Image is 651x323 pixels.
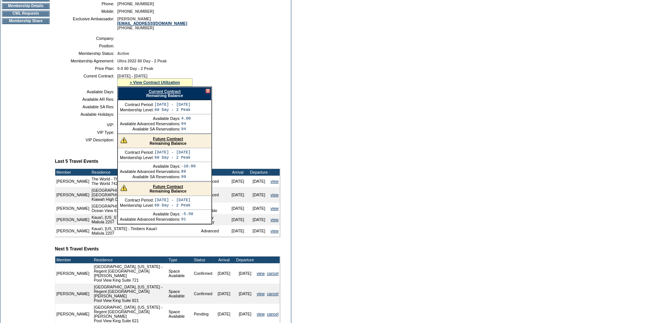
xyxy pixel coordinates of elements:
[117,2,154,6] span: [PHONE_NUMBER]
[153,184,183,189] a: Future Contract
[58,74,114,86] td: Current Contract:
[213,256,235,263] td: Arrival
[120,127,180,131] td: Available SA Reservations:
[120,150,154,155] td: Contract Period:
[130,80,180,85] a: » View Contract Utilization
[167,256,192,263] td: Type
[120,174,180,179] td: Available SA Reservations:
[181,164,195,168] td: -10.00
[181,121,191,126] td: 94
[120,155,154,160] td: Membership Level:
[248,187,269,203] td: [DATE]
[120,116,180,121] td: Available Days:
[120,102,154,107] td: Contract Period:
[248,203,269,214] td: [DATE]
[213,263,235,284] td: [DATE]
[55,256,91,263] td: Member
[200,203,227,214] td: Space Available
[91,169,200,176] td: Residence
[120,198,154,202] td: Contract Period:
[2,3,50,9] td: Membership Details
[153,136,183,141] a: Future Contract
[271,217,279,222] a: view
[58,2,114,6] td: Phone:
[271,206,279,211] a: view
[93,263,168,284] td: [GEOGRAPHIC_DATA], [US_STATE] - Regent [GEOGRAPHIC_DATA][PERSON_NAME] Pool View King Suite 721
[58,36,114,41] td: Company:
[91,214,200,225] td: Kaua'i, [US_STATE] - Timbers Kaua'i Maliula 2207
[235,256,256,263] td: Departure
[154,102,191,107] td: [DATE] - [DATE]
[200,169,227,176] td: Type
[200,214,227,225] td: Priority Holiday
[55,169,91,176] td: Member
[120,164,180,168] td: Available Days:
[91,225,200,237] td: Kaua'i, [US_STATE] - Timbers Kaua'i Maliula 2207
[55,214,91,225] td: [PERSON_NAME]
[227,169,248,176] td: Arrival
[181,116,191,121] td: 4.00
[267,312,279,316] a: cancel
[248,169,269,176] td: Departure
[55,203,91,214] td: [PERSON_NAME]
[120,217,180,221] td: Available Advanced Reservations:
[55,225,91,237] td: [PERSON_NAME]
[117,74,147,78] span: [DATE] - [DATE]
[257,271,265,276] a: view
[213,284,235,304] td: [DATE]
[2,18,50,24] td: Membership Share
[193,256,213,263] td: Status
[91,203,200,214] td: [GEOGRAPHIC_DATA], [GEOGRAPHIC_DATA] - Baha Mar Ocean View 611
[271,179,279,183] a: view
[58,44,114,48] td: Position:
[91,176,200,187] td: The World - The World Residences The World 742
[93,284,168,304] td: [GEOGRAPHIC_DATA], [US_STATE] - Regent [GEOGRAPHIC_DATA][PERSON_NAME] Pool View King Suite 821
[55,263,91,284] td: [PERSON_NAME]
[55,159,98,164] b: Last 5 Travel Events
[181,212,193,216] td: -5.50
[267,271,279,276] a: cancel
[55,187,91,203] td: [PERSON_NAME]
[227,225,248,237] td: [DATE]
[58,112,114,117] td: Available Holidays:
[271,193,279,197] a: view
[154,108,191,112] td: 60 Day - 2 Peak
[55,284,91,304] td: [PERSON_NAME]
[91,187,200,203] td: [GEOGRAPHIC_DATA], [US_STATE] - [GEOGRAPHIC_DATA], [US_STATE] Kiawah High Dunes 245
[93,256,168,263] td: Residence
[117,51,129,56] span: Active
[58,138,114,142] td: VIP Description:
[181,174,195,179] td: 99
[181,127,191,131] td: 94
[117,59,167,63] span: Ultra 2022 60 Day - 2 Peak
[148,89,180,94] a: Current Contract
[117,9,154,14] span: [PHONE_NUMBER]
[2,11,50,17] td: CWL Requests
[181,217,193,221] td: 91
[120,121,180,126] td: Available Advanced Reservations:
[120,184,127,191] img: There are insufficient days and/or tokens to cover this reservation
[257,291,265,296] a: view
[58,89,114,94] td: Available Days:
[118,134,211,148] div: Remaining Balance
[257,312,265,316] a: view
[120,136,127,143] img: There are insufficient days and/or tokens to cover this reservation
[235,263,256,284] td: [DATE]
[167,284,192,304] td: Space Available
[58,51,114,56] td: Membership Status:
[120,203,154,208] td: Membership Level:
[193,263,213,284] td: Confirmed
[200,187,227,203] td: Advanced
[193,284,213,304] td: Confirmed
[200,225,227,237] td: Advanced
[58,59,114,63] td: Membership Agreement:
[117,66,153,71] span: 0-0 60 Day - 2 Peak
[248,176,269,187] td: [DATE]
[58,105,114,109] td: Available SA Res:
[58,66,114,71] td: Price Plan:
[200,176,227,187] td: Advanced
[227,176,248,187] td: [DATE]
[118,182,211,196] div: Remaining Balance
[181,169,195,174] td: 89
[55,176,91,187] td: [PERSON_NAME]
